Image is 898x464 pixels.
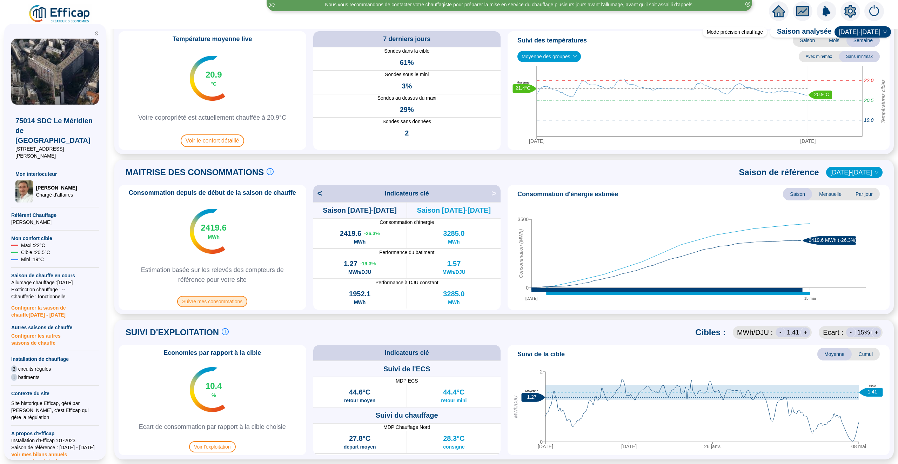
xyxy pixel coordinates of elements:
[268,2,275,8] i: 3 / 3
[11,331,99,346] span: Configurer les autres saisons de chauffe
[349,433,370,443] span: 27.8°C
[190,367,225,412] img: indicateur températures
[573,54,577,59] span: down
[267,168,274,175] span: info-circle
[126,167,264,178] span: MAITRISE DES CONSOMMATIONS
[852,348,880,360] span: Cumul
[11,324,99,331] span: Autres saisons de chauffe
[383,34,430,44] span: 7 derniers jours
[448,299,460,306] span: MWh
[417,205,491,215] span: Saison [DATE]-[DATE]
[11,235,99,242] span: Mon confort cible
[851,444,866,449] tspan: 08 mai
[21,256,44,263] span: Mini : 19 °C
[516,85,531,91] text: 21.4°C
[313,188,322,199] span: <
[817,1,836,21] img: alerts
[822,34,846,47] span: Mois
[540,439,543,445] tspan: 0
[15,145,95,159] span: [STREET_ADDRESS][PERSON_NAME]
[190,56,225,101] img: indicateur températures
[869,384,876,388] text: Cible
[538,444,553,449] tspan: [DATE]
[526,285,529,291] tspan: 0
[18,374,40,381] span: batiments
[385,188,429,198] span: Indicateurs clé
[442,269,465,276] span: MWh/DJU
[349,387,370,397] span: 44.6°C
[181,134,244,147] span: Voir le confort détaillé
[823,327,843,337] span: Ecart :
[871,327,881,337] div: +
[11,374,17,381] span: 1
[131,113,293,122] span: Votre copropriété est actuellement chauffée à 20.9°C
[344,397,375,404] span: retour moyen
[313,47,501,55] span: Sondes dans la cible
[313,249,501,256] span: Performance du batiment
[11,272,99,279] span: Saison de chauffe en cours
[177,296,247,307] span: Suivre mes consommations
[443,387,464,397] span: 44.4°C
[206,69,222,80] span: 20.9
[11,390,99,397] span: Contexte du site
[772,5,785,18] span: home
[313,424,501,431] span: MDP Chauffage Nord
[517,189,618,199] span: Consommation d'énergie estimée
[799,51,839,62] span: Avec min/max
[349,289,370,299] span: 1952.1
[525,389,538,393] text: Moyenne
[443,433,464,443] span: 28.3°C
[313,454,501,461] span: MDP Chauffage Sud
[94,31,99,36] span: double-left
[201,222,227,233] span: 2419.6
[325,1,693,8] div: Nous vous recommandons de contacter votre chauffagiste pour préparer la mise en service du chauff...
[313,279,501,286] span: Performance à DJU constant
[849,188,880,200] span: Par jour
[864,98,873,103] tspan: 20.5
[11,444,99,451] span: Saison de référence : [DATE] - [DATE]
[360,260,376,267] span: -19.3 %
[189,441,236,452] span: Voir l'exploitation
[540,369,543,374] tspan: 2
[344,259,357,269] span: 1.27
[839,51,880,62] span: Sans min/max
[529,138,544,144] tspan: [DATE]
[11,279,99,286] span: Allumage chauffage : [DATE]
[313,118,501,125] span: Sondes sans données
[168,34,256,44] span: Température moyenne live
[354,299,366,306] span: MWh
[864,78,873,83] tspan: 22.0
[354,238,366,245] span: MWh
[883,30,887,34] span: down
[830,167,878,178] span: 2016-2017
[348,269,371,276] span: MWh/DJU
[15,180,33,203] img: Chargé d'affaires
[874,170,879,174] span: down
[793,34,822,47] span: Saison
[222,328,229,335] span: info-circle
[517,35,587,45] span: Suivi des températures
[190,209,225,254] img: indicateur températures
[208,233,220,240] span: MWh
[864,1,884,21] img: alerts
[21,249,50,256] span: Cible : 20.5 °C
[800,327,810,337] div: +
[126,327,219,338] span: SUIVI D'EXPLOITATION
[516,81,529,84] text: Moyenne
[313,377,501,384] span: MDP ECS
[846,327,856,337] div: -
[21,242,45,249] span: Maxi : 22 °C
[783,188,812,200] span: Saison
[804,296,816,300] tspan: 15 mai
[846,34,880,47] span: Semaine
[340,228,361,238] span: 2419.6
[776,327,785,337] div: -
[159,348,265,358] span: Economies par rapport à la cible
[737,327,773,337] span: MWh /DJU :
[695,327,726,338] span: Cibles :
[121,265,303,285] span: Estimation basée sur les relevés des compteurs de référence pour votre site
[206,380,222,392] span: 10.4
[11,448,67,457] span: Voir mes bilans annuels
[11,437,99,444] span: Installation d'Efficap : 01-2023
[383,364,430,374] span: Suivi de l'ECS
